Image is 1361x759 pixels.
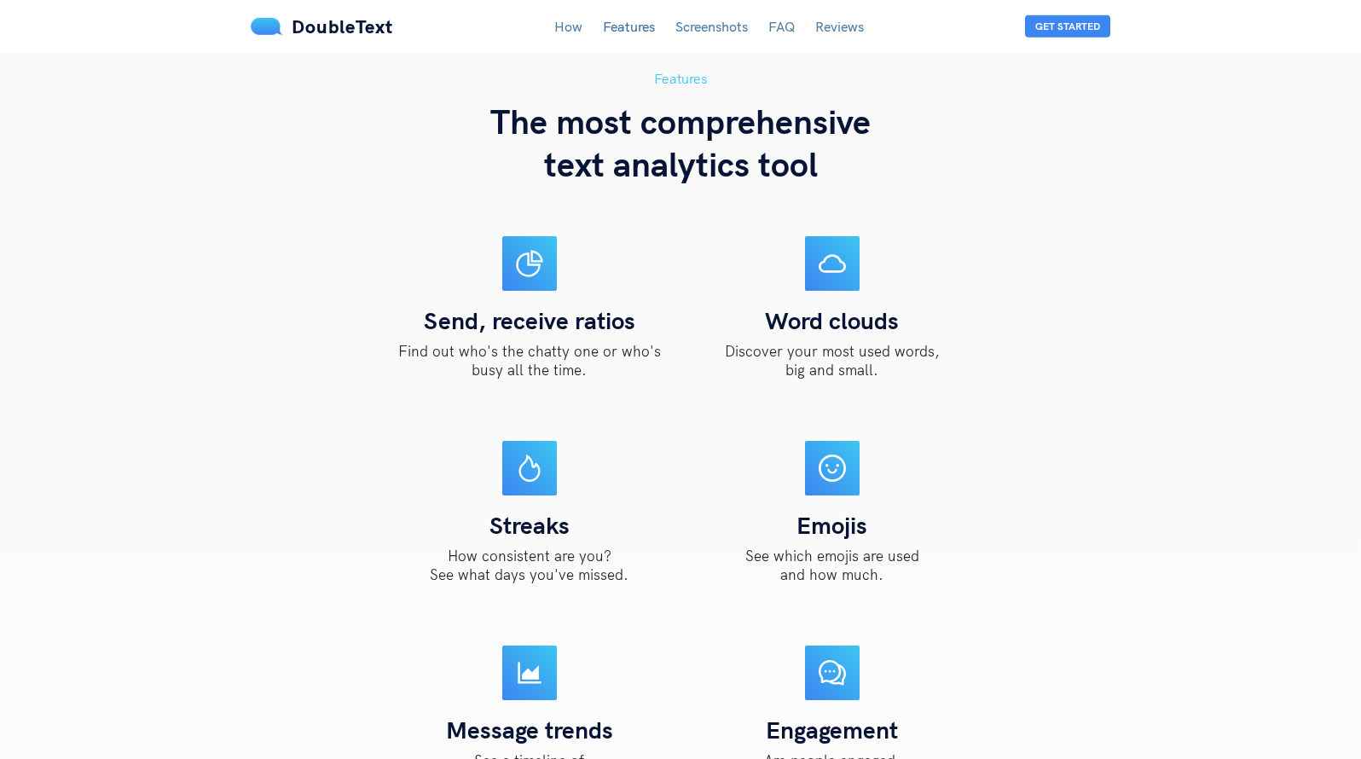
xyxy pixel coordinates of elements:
span: smile [819,455,846,482]
span: DoubleText [292,14,393,38]
p: See which emojis are used and how much. [745,547,919,584]
h4: Message trends [446,717,613,743]
a: Reviews [815,18,864,35]
h4: Send, receive ratios [424,308,635,333]
span: pie-chart [516,250,543,277]
a: DoubleText [251,14,393,38]
button: Get Started [1025,15,1110,38]
span: area-chart [516,659,543,687]
a: Screenshots [675,18,748,35]
img: mS3x8y1f88AAAAABJRU5ErkJggg== [251,18,283,35]
span: fire [516,455,543,482]
a: How [554,18,582,35]
span: comment [819,659,846,687]
h5: Features [251,68,1110,90]
a: Features [603,18,655,35]
a: FAQ [768,18,795,35]
span: cloud [819,250,846,277]
h4: Engagement [766,717,898,743]
h4: Emojis [796,513,867,538]
h4: Word clouds [765,308,899,333]
p: How consistent are you? See what days you've missed. [430,547,628,584]
p: Discover your most used words, big and small. [725,342,940,379]
h3: The most comprehensive text analytics tool [251,100,1110,185]
p: Find out who's the chatty one or who's busy all the time. [395,342,663,379]
h4: Streaks [489,513,570,538]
